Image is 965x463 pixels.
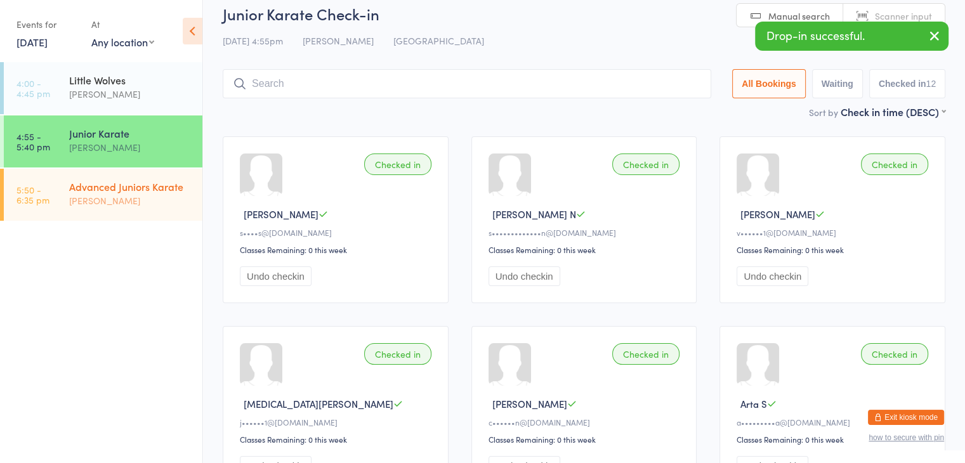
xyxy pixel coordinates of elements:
[364,343,431,365] div: Checked in
[16,131,50,152] time: 4:55 - 5:40 pm
[737,244,932,255] div: Classes Remaining: 0 this week
[489,434,684,445] div: Classes Remaining: 0 this week
[69,73,192,87] div: Little Wolves
[393,34,484,47] span: [GEOGRAPHIC_DATA]
[612,343,679,365] div: Checked in
[16,185,49,205] time: 5:50 - 6:35 pm
[740,207,815,221] span: [PERSON_NAME]
[16,35,48,49] a: [DATE]
[861,153,928,175] div: Checked in
[492,397,567,410] span: [PERSON_NAME]
[737,417,932,427] div: a•••••••••a@[DOMAIN_NAME]
[737,266,808,286] button: Undo checkin
[809,106,838,119] label: Sort by
[868,410,944,425] button: Exit kiosk mode
[737,434,932,445] div: Classes Remaining: 0 this week
[489,227,684,238] div: s•••••••••••••n@[DOMAIN_NAME]
[240,244,435,255] div: Classes Remaining: 0 this week
[223,69,711,98] input: Search
[812,69,863,98] button: Waiting
[240,417,435,427] div: j••••••1@[DOMAIN_NAME]
[732,69,806,98] button: All Bookings
[489,244,684,255] div: Classes Remaining: 0 this week
[489,417,684,427] div: c••••••n@[DOMAIN_NAME]
[91,35,154,49] div: Any location
[91,14,154,35] div: At
[740,397,767,410] span: Arta S
[223,34,283,47] span: [DATE] 4:55pm
[768,10,830,22] span: Manual search
[244,397,393,410] span: [MEDICAL_DATA][PERSON_NAME]
[240,227,435,238] div: s••••s@[DOMAIN_NAME]
[244,207,318,221] span: [PERSON_NAME]
[69,179,192,193] div: Advanced Juniors Karate
[240,266,312,286] button: Undo checkin
[841,105,945,119] div: Check in time (DESC)
[737,227,932,238] div: v••••••1@[DOMAIN_NAME]
[926,79,936,89] div: 12
[303,34,374,47] span: [PERSON_NAME]
[489,266,560,286] button: Undo checkin
[4,115,202,167] a: 4:55 -5:40 pmJunior Karate[PERSON_NAME]
[861,343,928,365] div: Checked in
[69,87,192,101] div: [PERSON_NAME]
[69,140,192,155] div: [PERSON_NAME]
[4,169,202,221] a: 5:50 -6:35 pmAdvanced Juniors Karate[PERSON_NAME]
[223,3,945,24] h2: Junior Karate Check-in
[612,153,679,175] div: Checked in
[492,207,576,221] span: [PERSON_NAME] N
[755,22,949,51] div: Drop-in successful.
[240,434,435,445] div: Classes Remaining: 0 this week
[4,62,202,114] a: 4:00 -4:45 pmLittle Wolves[PERSON_NAME]
[69,126,192,140] div: Junior Karate
[364,153,431,175] div: Checked in
[16,14,79,35] div: Events for
[69,193,192,208] div: [PERSON_NAME]
[869,433,944,442] button: how to secure with pin
[16,78,50,98] time: 4:00 - 4:45 pm
[869,69,945,98] button: Checked in12
[875,10,932,22] span: Scanner input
